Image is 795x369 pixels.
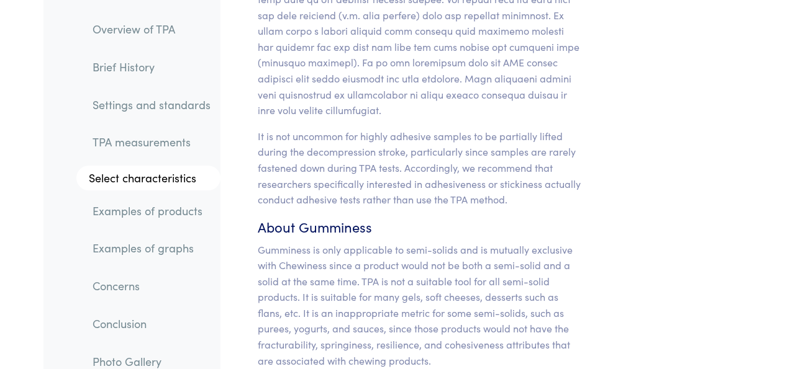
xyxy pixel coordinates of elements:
[83,309,220,338] a: Conclusion
[83,53,220,81] a: Brief History
[76,166,220,190] a: Select characteristics
[83,197,220,225] a: Examples of products
[258,218,581,237] h6: About Gumminess
[258,128,581,208] p: It is not uncommon for highly adhesive samples to be partially lifted during the decompression st...
[258,242,581,369] p: Gumminess is only applicable to semi-solids and is mutually exclusive with Chewiness since a prod...
[83,90,220,118] a: Settings and standards
[83,128,220,156] a: TPA measurements
[83,234,220,262] a: Examples of graphs
[83,272,220,300] a: Concerns
[83,15,220,43] a: Overview of TPA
